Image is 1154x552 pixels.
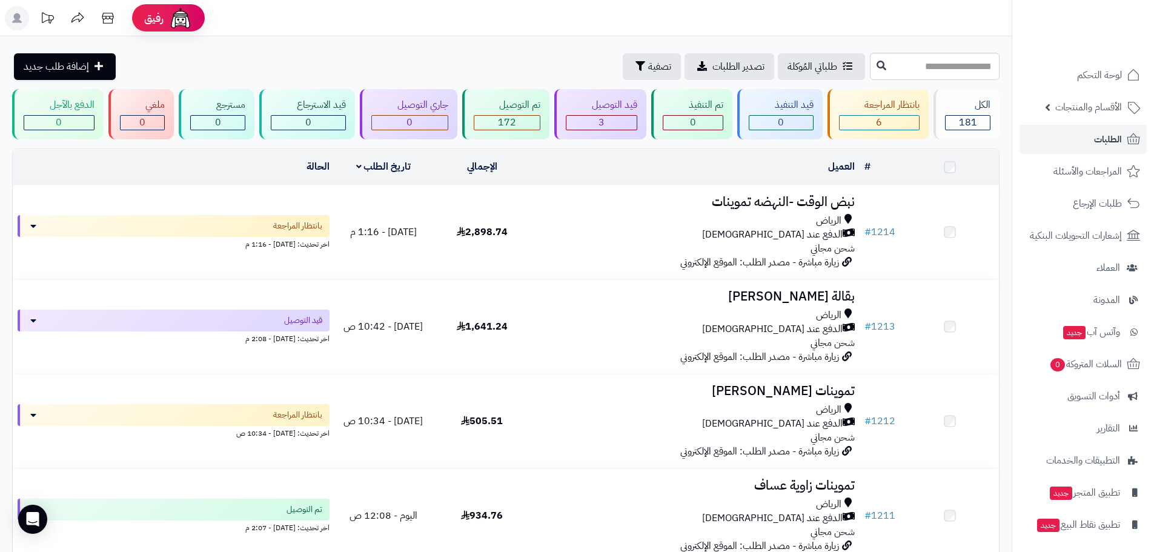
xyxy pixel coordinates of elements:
img: logo-2.png [1072,31,1142,56]
span: 0 [406,115,413,130]
a: إشعارات التحويلات البنكية [1020,221,1147,250]
span: # [864,319,871,334]
div: قيد التنفيذ [749,98,814,112]
a: #1211 [864,508,895,523]
span: الرياض [816,403,841,417]
a: الحالة [307,159,330,174]
span: # [864,508,871,523]
div: 6 [840,116,920,130]
span: [DATE] - 10:34 ص [343,414,423,428]
span: الدفع عند [DEMOGRAPHIC_DATA] [702,228,843,242]
span: 181 [959,115,977,130]
span: [DATE] - 1:16 م [350,225,417,239]
span: الطلبات [1094,131,1122,148]
span: بانتظار المراجعة [273,409,322,421]
span: تطبيق نقاط البيع [1036,516,1120,533]
span: زيارة مباشرة - مصدر الطلب: الموقع الإلكتروني [680,255,839,270]
a: #1212 [864,414,895,428]
span: طلبات الإرجاع [1073,195,1122,212]
a: الكل181 [931,89,1002,139]
div: مسترجع [190,98,245,112]
span: وآتس آب [1062,324,1120,341]
div: 0 [663,116,723,130]
a: التطبيقات والخدمات [1020,446,1147,475]
span: إضافة طلب جديد [24,59,89,74]
div: اخر تحديث: [DATE] - 2:08 م [18,331,330,344]
span: المراجعات والأسئلة [1053,163,1122,180]
span: الأقسام والمنتجات [1055,99,1122,116]
span: طلباتي المُوكلة [788,59,837,74]
div: تم التنفيذ [663,98,723,112]
div: الكل [945,98,990,112]
a: مسترجع 0 [176,89,257,139]
span: تصدير الطلبات [712,59,764,74]
div: اخر تحديث: [DATE] - 2:07 م [18,520,330,533]
h3: بقالة [PERSON_NAME] [536,290,855,304]
div: 0 [749,116,813,130]
span: لوحة التحكم [1077,67,1122,84]
div: الدفع بالآجل [24,98,95,112]
a: وآتس آبجديد [1020,318,1147,347]
a: التقارير [1020,414,1147,443]
span: # [864,225,871,239]
a: إضافة طلب جديد [14,53,116,80]
span: 0 [215,115,221,130]
img: ai-face.png [168,6,193,30]
a: تاريخ الطلب [356,159,411,174]
div: 0 [24,116,94,130]
span: 0 [139,115,145,130]
span: 3 [599,115,605,130]
div: 172 [474,116,540,130]
span: تم التوصيل [287,504,322,516]
span: الرياض [816,214,841,228]
span: الدفع عند [DEMOGRAPHIC_DATA] [702,322,843,336]
div: بانتظار المراجعة [839,98,920,112]
span: 934.76 [461,508,503,523]
a: الإجمالي [467,159,497,174]
span: بانتظار المراجعة [273,220,322,232]
span: الدفع عند [DEMOGRAPHIC_DATA] [702,417,843,431]
span: المدونة [1093,291,1120,308]
h3: تموينات زاوية عساف [536,479,855,493]
a: جاري التوصيل 0 [357,89,460,139]
span: زيارة مباشرة - مصدر الطلب: الموقع الإلكتروني [680,350,839,364]
div: قيد التوصيل [566,98,637,112]
a: قيد التنفيذ 0 [735,89,825,139]
a: أدوات التسويق [1020,382,1147,411]
span: 0 [305,115,311,130]
div: جاري التوصيل [371,98,448,112]
a: الطلبات [1020,125,1147,154]
a: تم التنفيذ 0 [649,89,735,139]
a: السلات المتروكة0 [1020,350,1147,379]
a: تطبيق نقاط البيعجديد [1020,510,1147,539]
span: 1,641.24 [457,319,508,334]
div: 0 [191,116,245,130]
span: زيارة مباشرة - مصدر الطلب: الموقع الإلكتروني [680,444,839,459]
a: #1213 [864,319,895,334]
span: الرياض [816,497,841,511]
span: شحن مجاني [811,525,855,539]
a: الدفع بالآجل 0 [10,89,106,139]
a: تم التوصيل 172 [460,89,552,139]
span: # [864,414,871,428]
a: قيد الاسترجاع 0 [257,89,357,139]
a: ملغي 0 [106,89,177,139]
a: المدونة [1020,285,1147,314]
span: 505.51 [461,414,503,428]
span: تصفية [648,59,671,74]
span: 6 [876,115,882,130]
a: العميل [828,159,855,174]
h3: تموينات [PERSON_NAME] [536,384,855,398]
div: Open Intercom Messenger [18,505,47,534]
div: تم التوصيل [474,98,541,112]
span: الرياض [816,308,841,322]
div: قيد الاسترجاع [271,98,346,112]
span: التقارير [1097,420,1120,437]
a: تصدير الطلبات [685,53,774,80]
a: المراجعات والأسئلة [1020,157,1147,186]
div: اخر تحديث: [DATE] - 1:16 م [18,237,330,250]
span: اليوم - 12:08 ص [350,508,417,523]
span: 0 [56,115,62,130]
span: السلات المتروكة [1049,356,1122,373]
span: شحن مجاني [811,336,855,350]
